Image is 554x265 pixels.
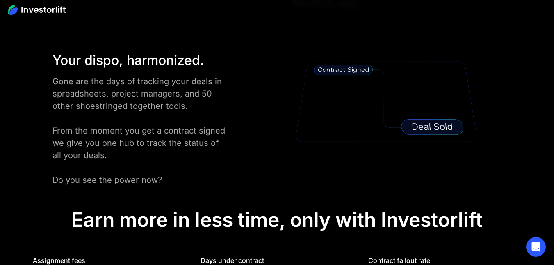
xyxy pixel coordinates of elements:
div: Gone are the days of tracking your deals in spreadsheets, project managers, and 50 other shoestri... [52,75,228,186]
div: Your dispo, harmonized. [52,51,228,70]
div: Earn more in less time, only with Investorlift [71,208,483,232]
div: Open Intercom Messenger [526,237,546,257]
